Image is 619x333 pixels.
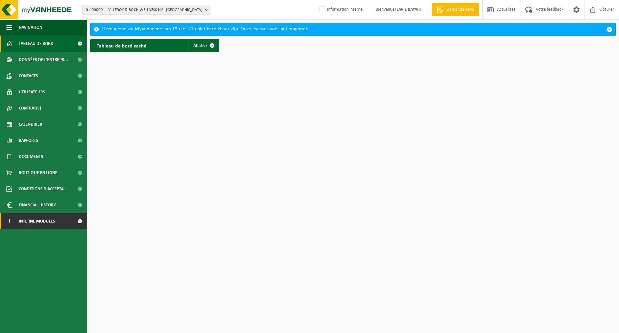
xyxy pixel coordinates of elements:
span: Contrat(s) [19,100,41,116]
span: Navigation [19,19,42,36]
span: Conditions d'accepta... [19,181,67,197]
span: I [6,213,12,229]
span: Demande devis [445,6,476,13]
span: Boutique en ligne [19,165,57,181]
span: Afficher [193,44,207,48]
span: Données de l'entrepr... [19,52,68,68]
span: Rapports [19,132,38,149]
h2: Tableau de bord caché [90,39,153,52]
span: Utilisateurs [19,84,45,100]
a: Afficher [188,39,219,52]
button: 01-000001 - VILLEROY & BOCH WELLNESS NV - [GEOGRAPHIC_DATA] [82,5,211,15]
div: Deze avond zal MyVanheede van 18u tot 21u niet bereikbaar zijn. Onze excuses voor het ongemak. [102,23,603,36]
span: 01-000001 - VILLEROY & BOCH WELLNESS NV - [GEOGRAPHIC_DATA] [86,5,202,15]
a: Demande devis [432,3,479,16]
label: Information interne [318,5,363,15]
span: Interne modules [19,213,55,229]
span: Financial History [19,197,56,213]
span: Contacts [19,68,38,84]
span: Documents [19,149,43,165]
span: Calendrier [19,116,42,132]
span: Tableau de bord [19,36,54,52]
strong: FLAVIE BAYART [395,7,422,12]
